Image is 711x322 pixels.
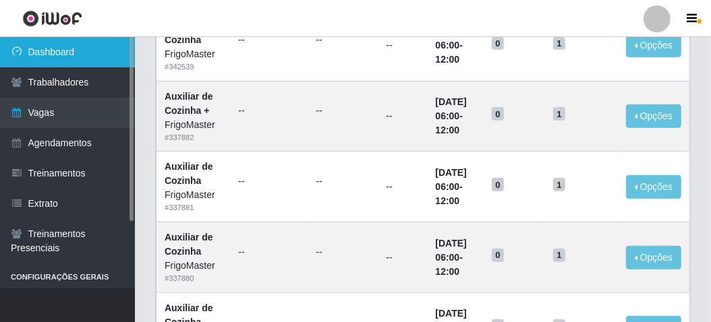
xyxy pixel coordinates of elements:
span: 1 [553,249,565,262]
div: FrigoMaster [165,188,222,202]
button: Opções [626,175,681,199]
time: [DATE] 06:00 [436,96,467,121]
strong: - [436,167,467,206]
time: 12:00 [436,266,460,277]
div: # 337882 [165,132,222,143]
strong: - [436,238,467,277]
img: CoreUI Logo [22,10,82,27]
button: Opções [626,246,681,269]
strong: Auxiliar de Cozinha [165,20,213,45]
td: -- [378,152,428,222]
div: FrigoMaster [165,47,222,61]
button: Opções [626,34,681,57]
div: # 337880 [165,273,222,284]
ul: -- [316,174,370,189]
span: 0 [492,178,504,191]
ul: -- [316,245,370,259]
span: 0 [492,107,504,121]
td: -- [378,10,428,81]
span: 0 [492,37,504,51]
ul: -- [238,33,300,47]
ul: -- [316,104,370,118]
strong: Auxiliar de Cozinha [165,232,213,257]
strong: - [436,26,467,65]
strong: - [436,96,467,135]
ul: -- [238,245,300,259]
ul: -- [238,104,300,118]
td: -- [378,222,428,293]
div: FrigoMaster [165,118,222,132]
time: [DATE] 06:00 [436,238,467,263]
div: FrigoMaster [165,259,222,273]
ul: -- [316,33,370,47]
strong: Auxiliar de Cozinha [165,161,213,186]
ul: -- [238,174,300,189]
time: 12:00 [436,195,460,206]
strong: Auxiliar de Cozinha + [165,91,213,116]
button: Opções [626,104,681,128]
time: [DATE] 06:00 [436,167,467,192]
span: 1 [553,178,565,191]
div: # 337881 [165,202,222,214]
time: 12:00 [436,54,460,65]
div: # 342539 [165,61,222,73]
span: 1 [553,107,565,121]
td: -- [378,81,428,152]
span: 0 [492,249,504,262]
span: 1 [553,37,565,51]
time: 12:00 [436,125,460,135]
